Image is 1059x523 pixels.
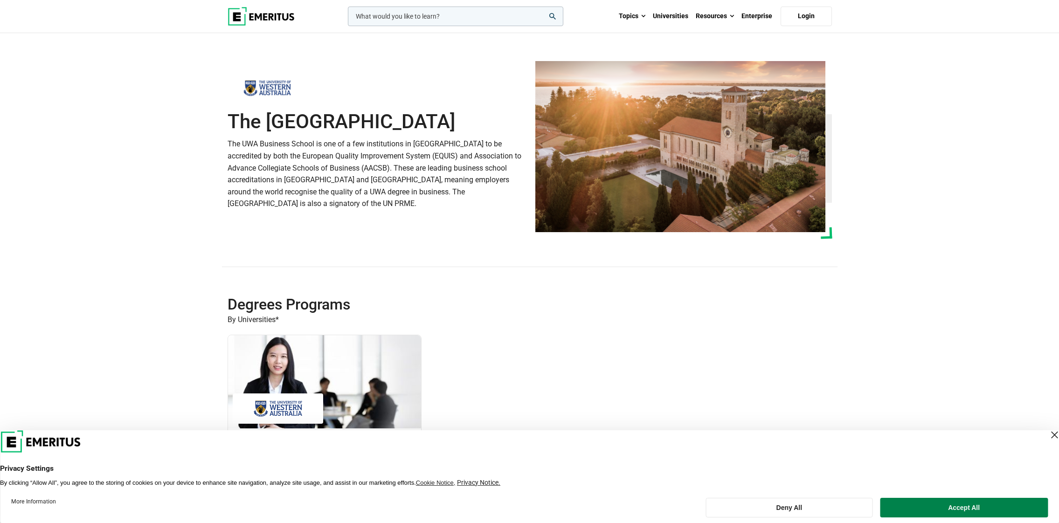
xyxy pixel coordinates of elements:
[228,335,421,428] img: GLOBAL MBA | Online Business Analytics Course
[228,78,307,98] img: The University of Western Australia
[228,138,524,210] p: The UWA Business School is one of a few institutions in [GEOGRAPHIC_DATA] to be accredited by bot...
[228,314,832,326] p: By Universities*
[228,295,771,314] h2: Degrees Programs
[348,7,563,26] input: woocommerce-product-search-field-0
[228,110,524,133] h1: The [GEOGRAPHIC_DATA]
[237,398,318,419] img: The University of Western Australia
[535,61,825,232] img: The University of Western Australia
[781,7,832,26] a: Login
[228,335,421,487] a: Business Analytics Course by The University of Western Australia - September 30, 2025 The Univers...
